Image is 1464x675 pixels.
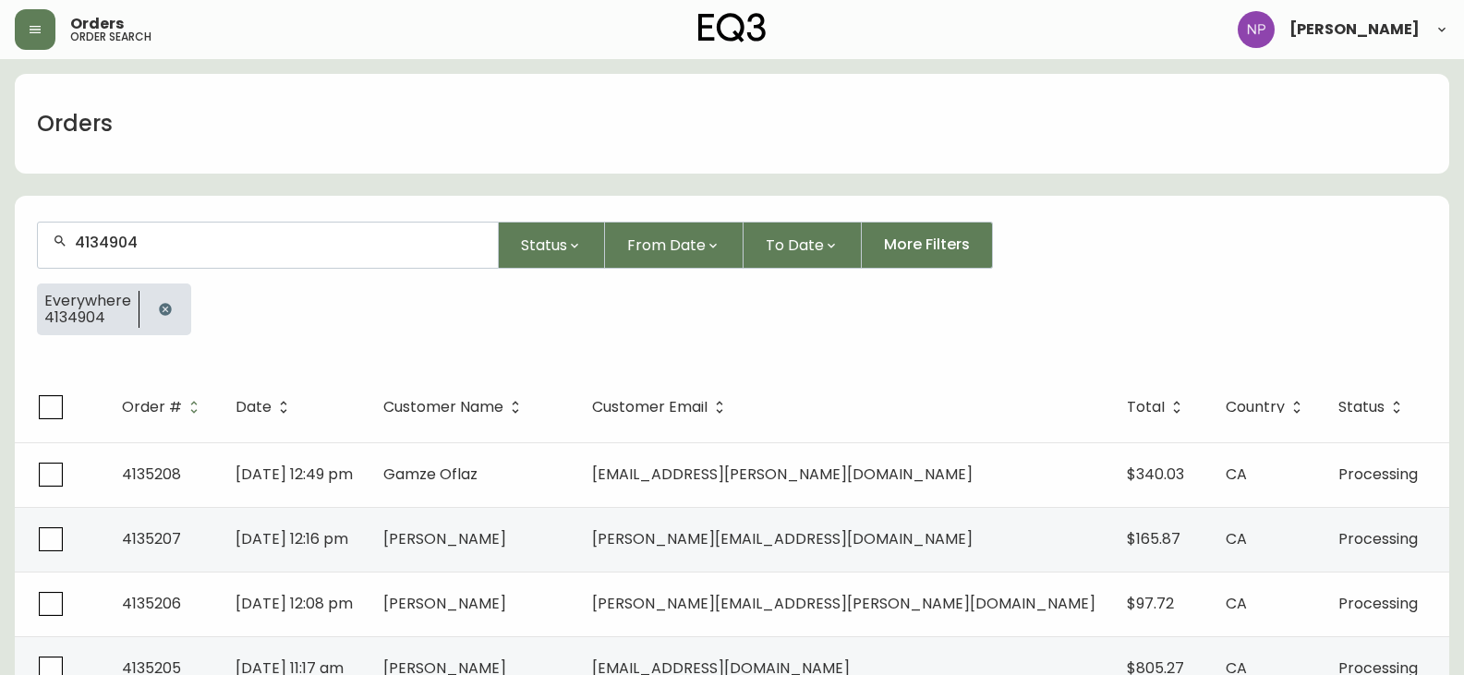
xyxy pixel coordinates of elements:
[627,234,706,257] span: From Date
[1226,593,1247,614] span: CA
[1127,464,1184,485] span: $340.03
[236,402,272,413] span: Date
[1127,399,1189,416] span: Total
[1338,402,1385,413] span: Status
[37,108,113,139] h1: Orders
[1127,402,1165,413] span: Total
[592,399,732,416] span: Customer Email
[862,222,993,269] button: More Filters
[592,464,973,485] span: [EMAIL_ADDRESS][PERSON_NAME][DOMAIN_NAME]
[1226,464,1247,485] span: CA
[592,593,1095,614] span: [PERSON_NAME][EMAIL_ADDRESS][PERSON_NAME][DOMAIN_NAME]
[1238,11,1275,48] img: 50f1e64a3f95c89b5c5247455825f96f
[1338,399,1409,416] span: Status
[592,402,708,413] span: Customer Email
[236,464,353,485] span: [DATE] 12:49 pm
[499,222,605,269] button: Status
[1226,528,1247,549] span: CA
[1338,528,1418,549] span: Processing
[383,402,503,413] span: Customer Name
[236,399,296,416] span: Date
[236,593,353,614] span: [DATE] 12:08 pm
[1289,22,1420,37] span: [PERSON_NAME]
[592,528,973,549] span: [PERSON_NAME][EMAIL_ADDRESS][DOMAIN_NAME]
[1226,399,1309,416] span: Country
[122,593,181,614] span: 4135206
[521,234,567,257] span: Status
[44,293,131,309] span: Everywhere
[884,235,970,255] span: More Filters
[44,309,131,326] span: 4134904
[698,13,767,42] img: logo
[383,593,506,614] span: [PERSON_NAME]
[1127,528,1180,549] span: $165.87
[122,402,182,413] span: Order #
[1127,593,1174,614] span: $97.72
[1226,402,1285,413] span: Country
[236,528,348,549] span: [DATE] 12:16 pm
[605,222,744,269] button: From Date
[122,528,181,549] span: 4135207
[122,464,181,485] span: 4135208
[744,222,862,269] button: To Date
[70,17,124,31] span: Orders
[70,31,151,42] h5: order search
[383,464,478,485] span: Gamze Oflaz
[1338,593,1418,614] span: Processing
[383,528,506,549] span: [PERSON_NAME]
[75,234,483,251] input: Search
[766,234,824,257] span: To Date
[383,399,527,416] span: Customer Name
[1338,464,1418,485] span: Processing
[122,399,206,416] span: Order #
